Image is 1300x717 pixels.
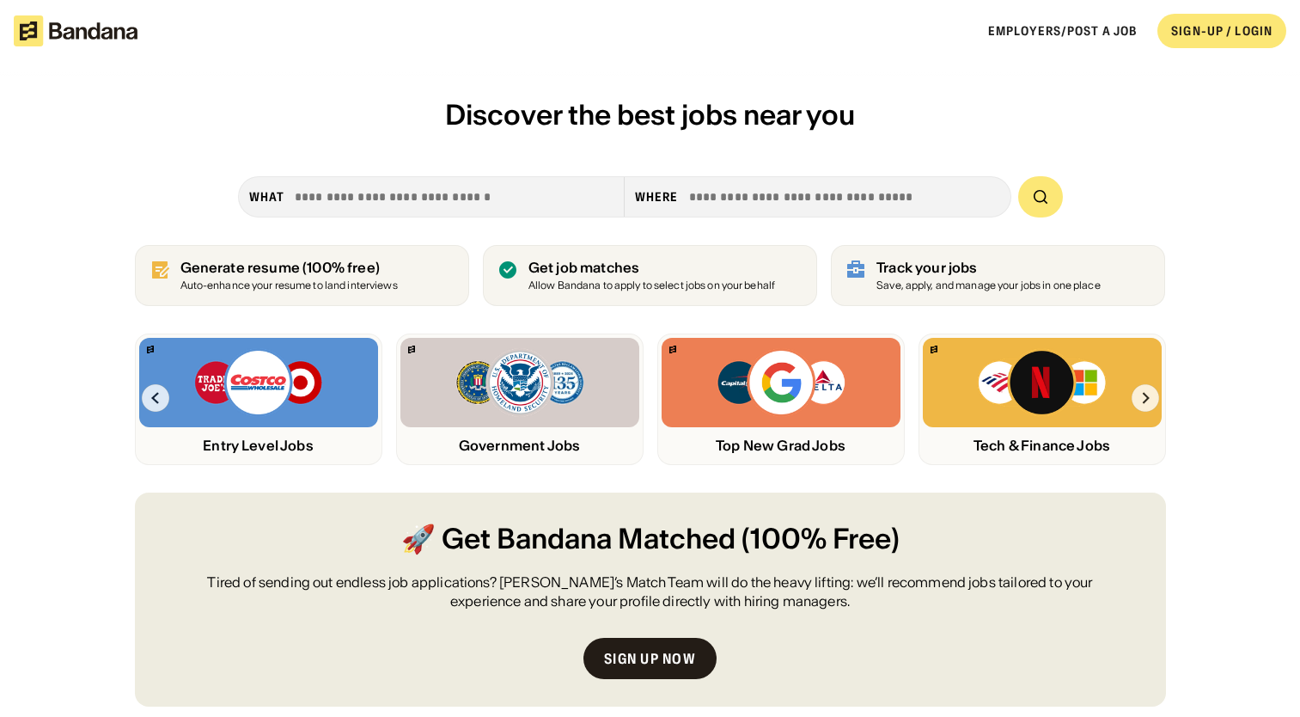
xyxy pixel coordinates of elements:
[742,520,900,559] span: (100% Free)
[445,97,855,132] span: Discover the best jobs near you
[147,346,154,353] img: Bandana logo
[831,245,1165,306] a: Track your jobs Save, apply, and manage your jobs in one place
[528,280,775,291] div: Allow Bandana to apply to select jobs on your behalf
[919,334,1166,465] a: Bandana logoBank of America, Netflix, Microsoft logosTech & Finance Jobs
[135,334,382,465] a: Bandana logoTrader Joe’s, Costco, Target logosEntry Level Jobs
[139,438,378,454] div: Entry Level Jobs
[977,348,1107,417] img: Bank of America, Netflix, Microsoft logos
[176,573,1125,611] div: Tired of sending out endless job applications? [PERSON_NAME]’s Match Team will do the heavy lifti...
[302,259,380,276] span: (100% free)
[657,334,905,465] a: Bandana logoCapital One, Google, Delta logosTop New Grad Jobs
[400,438,639,454] div: Government Jobs
[669,346,676,353] img: Bandana logo
[396,334,644,465] a: Bandana logoFBI, DHS, MWRD logosGovernment Jobs
[1132,384,1159,412] img: Right Arrow
[483,245,817,306] a: Get job matches Allow Bandana to apply to select jobs on your behalf
[180,260,398,276] div: Generate resume
[455,348,585,417] img: FBI, DHS, MWRD logos
[135,245,469,306] a: Generate resume (100% free)Auto-enhance your resume to land interviews
[408,346,415,353] img: Bandana logo
[876,280,1101,291] div: Save, apply, and manage your jobs in one place
[193,348,324,417] img: Trader Joe’s, Costco, Target logos
[931,346,937,353] img: Bandana logo
[988,23,1137,39] a: Employers/Post a job
[635,189,679,205] div: Where
[528,260,775,276] div: Get job matches
[401,520,735,559] span: 🚀 Get Bandana Matched
[876,260,1101,276] div: Track your jobs
[180,280,398,291] div: Auto-enhance your resume to land interviews
[583,638,717,679] a: Sign up now
[923,438,1162,454] div: Tech & Finance Jobs
[604,652,696,665] div: Sign up now
[14,15,137,46] img: Bandana logotype
[716,348,846,417] img: Capital One, Google, Delta logos
[249,189,284,205] div: what
[1171,23,1273,39] div: SIGN-UP / LOGIN
[142,384,169,412] img: Left Arrow
[662,438,900,454] div: Top New Grad Jobs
